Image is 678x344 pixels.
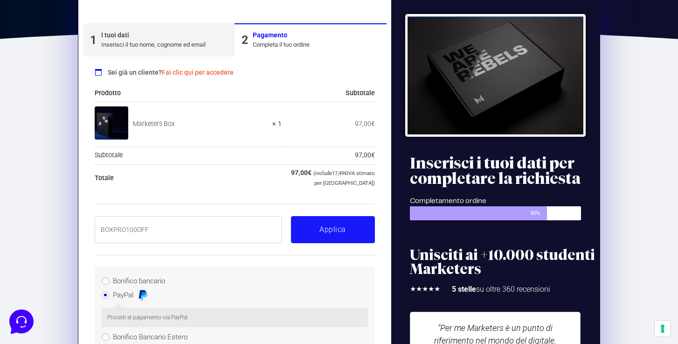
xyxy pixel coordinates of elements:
[242,31,248,49] div: 2
[95,84,282,102] th: Prodotto
[28,271,44,280] p: Home
[113,277,165,285] label: Bonifico bancario
[113,291,148,299] label: PayPal
[65,258,122,280] button: Messaggi
[253,30,310,40] div: Pagamento
[101,40,206,49] div: Inserisci il tuo nome, cognome ed email
[83,23,235,56] a: 1I tuoi datiInserisci il tuo nome, cognome ed email
[410,284,416,295] i: ★
[122,258,179,280] button: Aiuto
[313,170,375,186] small: (include IVA stimato per [GEOGRAPHIC_DATA])
[101,30,206,40] div: I tuoi dati
[7,308,35,336] iframe: Customerly Messenger Launcher
[410,284,440,295] div: 5/5
[291,169,311,176] bdi: 97,00
[30,52,48,71] img: dark
[45,52,63,71] img: dark
[107,313,362,322] p: Procedi al pagamento via PayPal.
[61,84,138,91] span: Inizia una conversazione
[144,271,157,280] p: Aiuto
[21,136,152,145] input: Cerca un articolo...
[81,271,106,280] p: Messaggi
[428,284,434,295] i: ★
[308,169,311,176] span: €
[332,170,347,176] span: 17,49
[137,289,148,301] img: PayPal
[7,258,65,280] button: Home
[272,119,282,129] strong: × 1
[410,198,486,204] span: Completamento ordine
[95,106,128,140] img: Marketers Box
[371,120,375,127] span: €
[113,333,187,341] label: Bonifico Bancario Estero
[355,151,375,159] bdi: 97,00
[410,155,595,186] h2: Inserisci i tuoi dati per completare la richiesta
[95,216,282,243] input: Coupon
[655,321,671,337] button: Le tue preferenze relative al consenso per le tecnologie di tracciamento
[90,31,97,49] div: 1
[15,78,172,97] button: Inizia una conversazione
[282,84,375,102] th: Subtotale
[371,151,375,159] span: €
[7,7,157,22] h2: Ciao da Marketers 👋
[15,52,34,71] img: dark
[291,216,375,243] button: Applica
[531,206,547,220] span: 80%
[99,116,172,123] a: Apri Centro Assistenza
[15,116,73,123] span: Trova una risposta
[434,284,440,295] i: ★
[95,164,282,192] th: Totale
[235,23,386,56] a: 2PagamentoCompleta il tuo ordine
[344,170,347,176] span: €
[95,147,282,164] th: Subtotale
[355,120,375,127] bdi: 97,00
[410,248,595,276] h2: Unisciti ai +10.000 studenti Marketers
[422,284,428,295] i: ★
[95,61,375,80] div: Sei già un cliente?
[15,37,79,45] span: Le tue conversazioni
[162,69,234,76] a: Fai clic qui per accedere
[253,40,310,49] div: Completa il tuo ordine
[133,119,266,129] div: Marketers Box
[416,284,422,295] i: ★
